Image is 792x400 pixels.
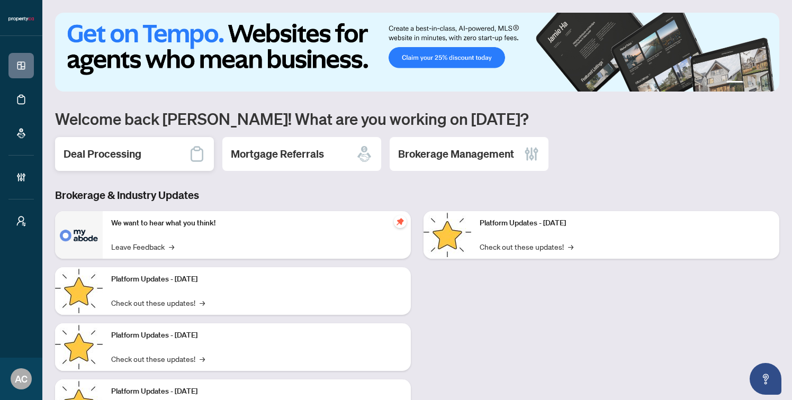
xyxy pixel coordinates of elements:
p: Platform Updates - [DATE] [480,217,771,229]
p: We want to hear what you think! [111,217,402,229]
h2: Brokerage Management [398,147,514,161]
img: Platform Updates - July 21, 2025 [55,323,103,371]
a: Check out these updates!→ [111,297,205,308]
button: 2 [748,81,752,85]
a: Check out these updates!→ [480,241,573,252]
button: 4 [764,81,769,85]
span: → [169,241,174,252]
a: Leave Feedback→ [111,241,174,252]
span: user-switch [16,216,26,226]
img: Platform Updates - June 23, 2025 [424,211,471,259]
p: Platform Updates - [DATE] [111,386,402,397]
span: → [200,297,205,308]
p: Platform Updates - [DATE] [111,330,402,341]
h2: Deal Processing [64,147,141,161]
img: We want to hear what you think! [55,211,103,259]
a: Check out these updates!→ [111,353,205,365]
img: logo [8,16,34,22]
h2: Mortgage Referrals [231,147,324,161]
h3: Brokerage & Industry Updates [55,188,779,203]
button: 3 [756,81,760,85]
img: Slide 0 [55,13,779,92]
span: → [200,353,205,365]
span: pushpin [394,215,407,228]
span: AC [15,371,28,386]
span: → [568,241,573,252]
h1: Welcome back [PERSON_NAME]! What are you working on [DATE]? [55,108,779,129]
button: Open asap [750,363,781,395]
p: Platform Updates - [DATE] [111,274,402,285]
img: Platform Updates - September 16, 2025 [55,267,103,315]
button: 1 [726,81,743,85]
